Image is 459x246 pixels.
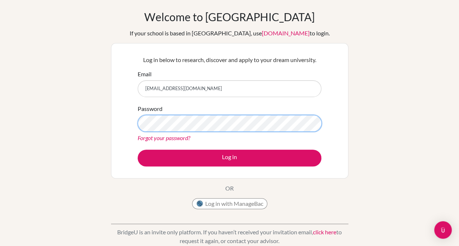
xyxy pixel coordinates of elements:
button: Log in [138,150,321,166]
p: BridgeU is an invite only platform. If you haven’t received your invitation email, to request it ... [111,228,348,245]
label: Password [138,104,162,113]
p: OR [225,184,234,193]
p: Log in below to research, discover and apply to your dream university. [138,55,321,64]
a: Forgot your password? [138,134,190,141]
h1: Welcome to [GEOGRAPHIC_DATA] [144,10,315,23]
label: Email [138,70,152,78]
button: Log in with ManageBac [192,198,267,209]
div: If your school is based in [GEOGRAPHIC_DATA], use to login. [130,29,330,38]
a: [DOMAIN_NAME] [262,30,310,36]
a: click here [313,228,336,235]
div: Open Intercom Messenger [434,221,452,239]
